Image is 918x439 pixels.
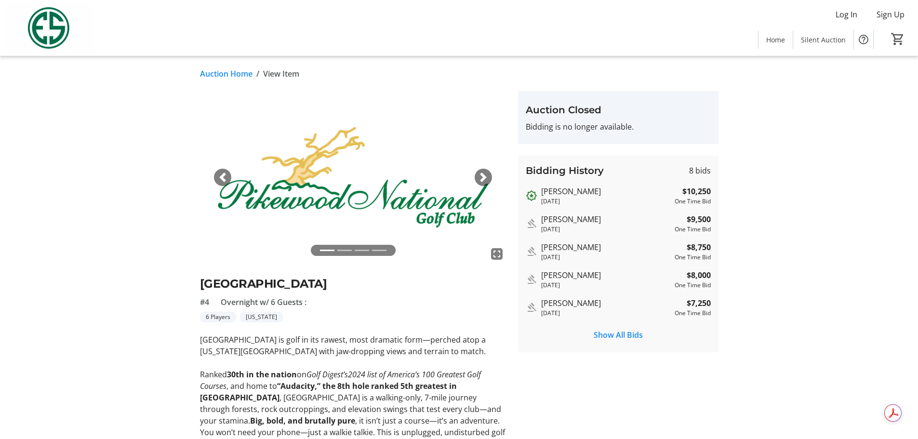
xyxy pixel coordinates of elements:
strong: $9,500 [687,213,711,225]
div: [PERSON_NAME] [541,213,671,225]
button: Show All Bids [526,325,711,345]
strong: Big, bold, and brutally pure [250,415,355,426]
tr-label-badge: 6 Players [200,312,236,322]
div: One Time Bid [675,281,711,290]
span: 8 bids [689,165,711,176]
mat-icon: Outbid [526,302,537,313]
div: [DATE] [541,197,671,206]
span: View Item [263,68,299,80]
h2: [GEOGRAPHIC_DATA] [200,275,506,293]
a: Auction Home [200,68,253,80]
h3: Bidding History [526,163,604,178]
div: [PERSON_NAME] [541,186,671,197]
div: One Time Bid [675,225,711,234]
div: [PERSON_NAME] [541,269,671,281]
div: One Time Bid [675,253,711,262]
span: Home [766,35,785,45]
img: Evans Scholars Foundation's Logo [6,4,92,52]
p: [GEOGRAPHIC_DATA] is golf in its rawest, most dramatic form—perched atop a [US_STATE][GEOGRAPHIC_... [200,334,506,357]
tr-label-badge: [US_STATE] [240,312,283,322]
button: Sign Up [869,7,912,22]
a: Silent Auction [793,31,853,49]
mat-icon: Outbid [526,246,537,257]
strong: 30th in the nation [227,369,297,380]
h3: Auction Closed [526,103,711,117]
span: Show All Bids [594,329,643,341]
mat-icon: Outbid [526,274,537,285]
div: [PERSON_NAME] [541,297,671,309]
span: Silent Auction [801,35,846,45]
p: Ranked on , and home to , [GEOGRAPHIC_DATA] is a walking-only, 7-mile journey through forests, ro... [200,369,506,426]
span: Log In [836,9,857,20]
em: Golf Digest’s2024 list of America’s 100 Greatest Golf Courses [200,369,481,391]
mat-icon: Outbid [526,218,537,229]
div: One Time Bid [675,309,711,318]
span: / [256,68,259,80]
img: Image [200,91,506,264]
span: Overnight w/ 6 Guests : [221,296,306,308]
div: [DATE] [541,309,671,318]
strong: $10,250 [682,186,711,197]
p: Bidding is no longer available. [526,121,711,133]
button: Log In [828,7,865,22]
a: Home [758,31,793,49]
div: One Time Bid [675,197,711,206]
span: #4 [200,296,209,308]
span: Sign Up [877,9,905,20]
strong: $8,750 [687,241,711,253]
div: [PERSON_NAME] [541,241,671,253]
mat-icon: fullscreen [491,248,503,260]
div: [DATE] [541,225,671,234]
button: Help [854,30,873,49]
strong: $7,250 [687,297,711,309]
button: Cart [889,30,906,48]
div: [DATE] [541,281,671,290]
strong: $8,000 [687,269,711,281]
mat-icon: Outbid [526,190,537,201]
strong: “Audacity,” the 8th hole ranked 5th greatest in [GEOGRAPHIC_DATA] [200,381,457,403]
div: [DATE] [541,253,671,262]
